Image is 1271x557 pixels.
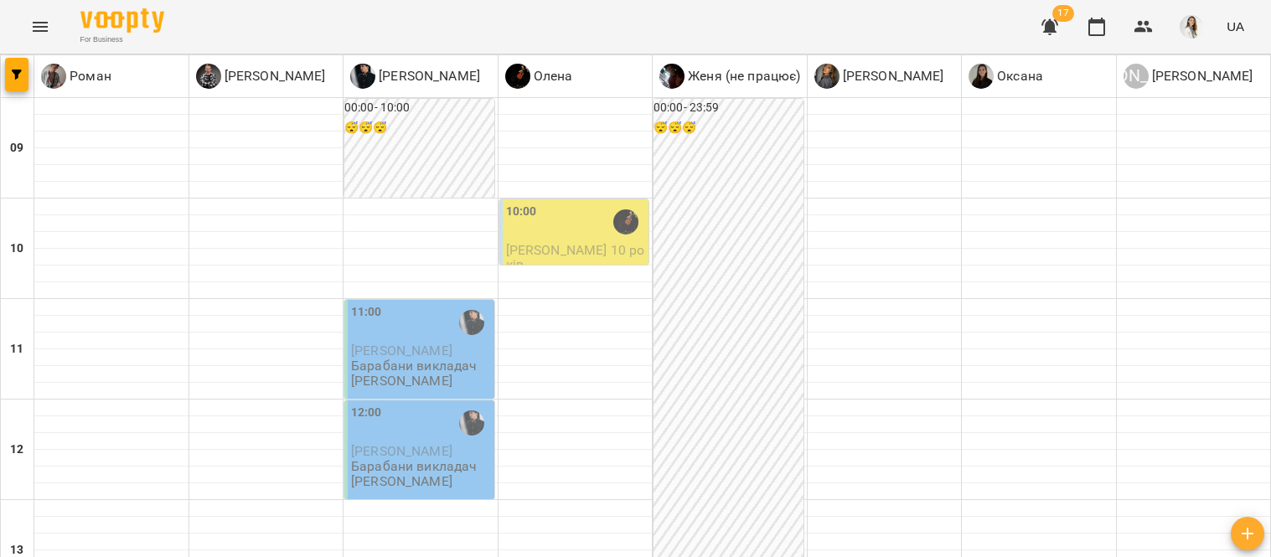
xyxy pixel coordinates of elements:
p: [PERSON_NAME] [1149,66,1253,86]
div: Олена [505,64,573,89]
a: В [PERSON_NAME] [350,64,480,89]
a: М [PERSON_NAME] [196,64,326,89]
img: В [350,64,375,89]
img: Олена [613,209,638,235]
button: Menu [20,7,60,47]
h6: 09 [10,139,23,157]
img: А [814,64,840,89]
div: [PERSON_NAME] [1124,64,1149,89]
h6: 00:00 - 10:00 [344,99,494,117]
button: UA [1220,11,1251,42]
h6: 😴😴😴 [344,119,494,137]
h6: 10 [10,240,23,258]
span: [PERSON_NAME] [351,443,452,459]
h6: 11 [10,340,23,358]
a: Ж Женя (не працює) [659,64,801,89]
a: Р Роман [41,64,111,89]
span: UA [1227,18,1244,35]
p: Олена [530,66,573,86]
a: О Оксана [969,64,1043,89]
span: For Business [80,34,164,45]
span: [PERSON_NAME] 10 років [506,242,645,272]
img: Вячеслав [459,410,484,436]
a: [PERSON_NAME] [PERSON_NAME] [1124,64,1253,89]
label: 10:00 [506,203,537,221]
p: Барабани викладач [PERSON_NAME] [351,459,491,488]
p: [PERSON_NAME] [221,66,326,86]
p: Женя (не працює) [685,66,801,86]
label: 11:00 [351,303,382,322]
img: abcb920824ed1c0b1cb573ad24907a7f.png [1180,15,1203,39]
p: [PERSON_NAME] [840,66,944,86]
p: Оксана [994,66,1043,86]
div: Анна [814,64,944,89]
h6: 00:00 - 23:59 [654,99,803,117]
div: Оксана [969,64,1043,89]
a: А [PERSON_NAME] [814,64,944,89]
div: Анатолій [1124,64,1253,89]
img: Voopty Logo [80,8,164,33]
span: 17 [1052,5,1074,22]
p: Роман [66,66,111,86]
label: 12:00 [351,404,382,422]
img: О [505,64,530,89]
img: М [196,64,221,89]
img: Р [41,64,66,89]
div: Максим [196,64,326,89]
p: [PERSON_NAME] [375,66,480,86]
h6: 😴😴😴 [654,119,803,137]
div: Роман [41,64,111,89]
img: Вячеслав [459,310,484,335]
img: О [969,64,994,89]
button: Створити урок [1231,517,1264,550]
h6: 12 [10,441,23,459]
p: Барабани викладач [PERSON_NAME] [351,358,491,388]
img: Ж [659,64,685,89]
span: [PERSON_NAME] [351,343,452,358]
a: О Олена [505,64,573,89]
div: Вячеслав [350,64,480,89]
div: Женя (не працює) [659,64,801,89]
